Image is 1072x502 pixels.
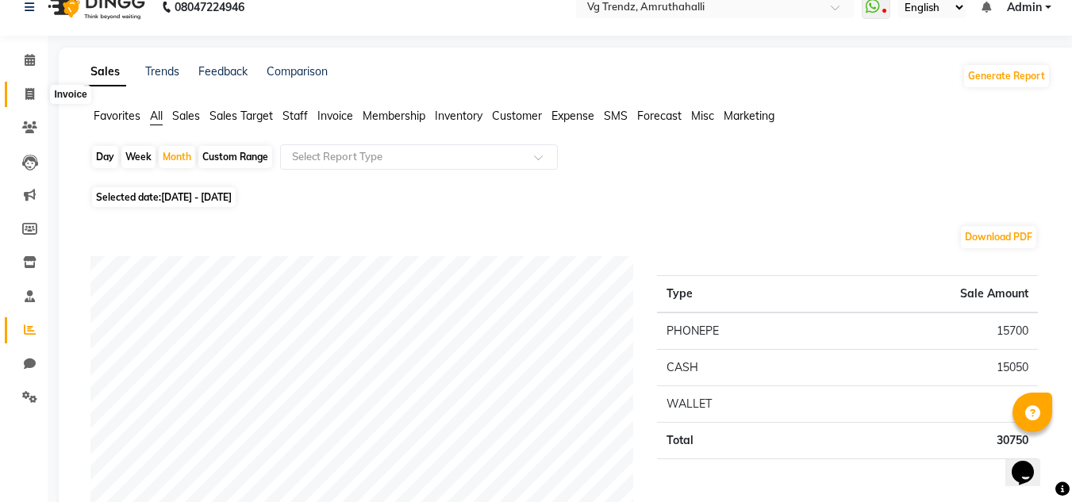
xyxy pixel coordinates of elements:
td: Total [657,423,828,459]
div: Custom Range [198,146,272,168]
span: Invoice [317,109,353,123]
button: Generate Report [964,65,1049,87]
span: SMS [604,109,628,123]
td: WALLET [657,386,828,423]
th: Sale Amount [828,276,1038,313]
span: Inventory [435,109,482,123]
div: Month [159,146,195,168]
span: Staff [282,109,308,123]
div: Week [121,146,156,168]
td: 15050 [828,350,1038,386]
span: Membership [363,109,425,123]
span: Forecast [637,109,682,123]
span: Expense [551,109,594,123]
a: Feedback [198,64,248,79]
td: 15700 [828,312,1038,350]
div: Day [92,146,118,168]
span: [DATE] - [DATE] [161,191,232,203]
span: Favorites [94,109,140,123]
td: PHONEPE [657,312,828,350]
td: 30750 [828,423,1038,459]
span: Marketing [724,109,774,123]
iframe: chat widget [1005,439,1056,486]
span: Misc [691,109,714,123]
td: CASH [657,350,828,386]
span: Customer [492,109,542,123]
span: All [150,109,163,123]
a: Comparison [267,64,328,79]
a: Trends [145,64,179,79]
span: Selected date: [92,187,236,207]
div: Invoice [50,85,90,104]
span: Sales Target [209,109,273,123]
span: Sales [172,109,200,123]
td: 0 [828,386,1038,423]
button: Download PDF [961,226,1036,248]
a: Sales [84,58,126,86]
th: Type [657,276,828,313]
